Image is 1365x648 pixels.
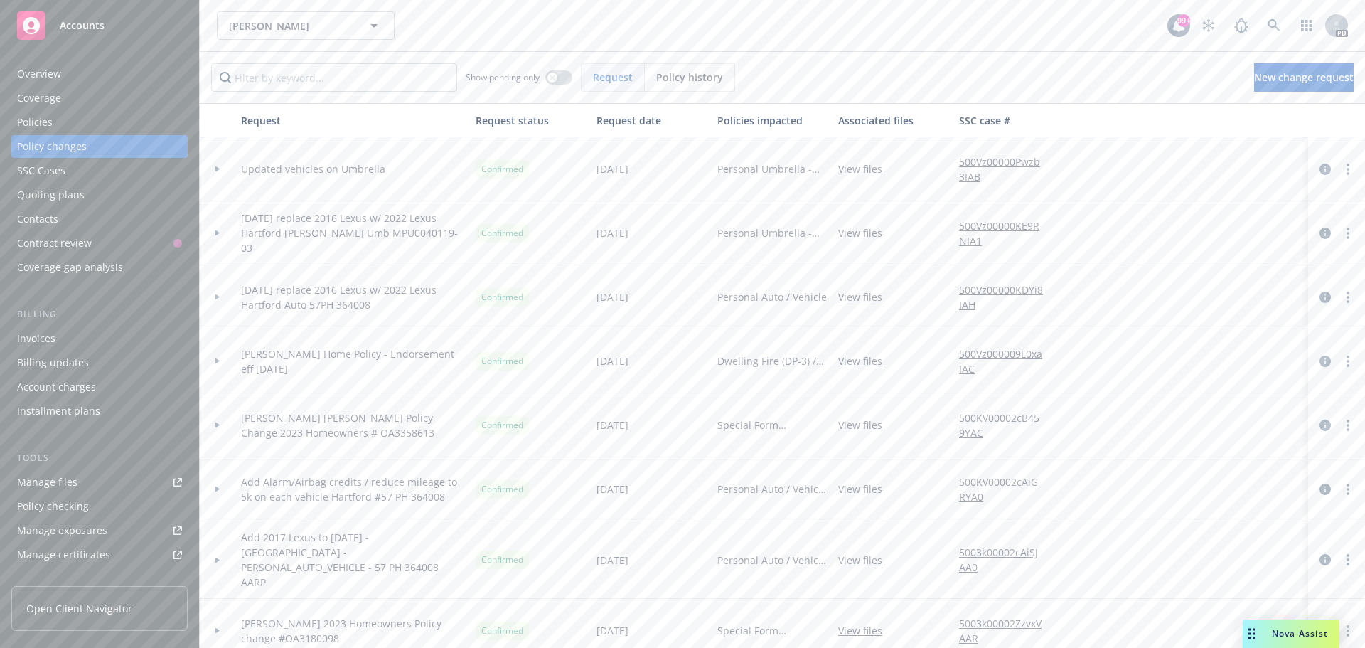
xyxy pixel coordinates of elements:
[1194,11,1223,40] a: Stop snowing
[241,161,385,176] span: Updated vehicles on Umbrella
[17,135,87,158] div: Policy changes
[1339,622,1356,639] a: more
[17,471,77,494] div: Manage files
[833,103,953,137] button: Associated files
[17,256,123,279] div: Coverage gap analysis
[241,282,464,312] span: [DATE] replace 2016 Lexus w/ 2022 Lexus Hartford Auto 57PH 364008
[466,71,540,83] span: Show pending only
[11,208,188,230] a: Contacts
[1317,289,1334,306] a: circleInformation
[11,327,188,350] a: Invoices
[11,232,188,255] a: Contract review
[229,18,352,33] span: [PERSON_NAME]
[838,225,894,240] a: View files
[596,113,706,128] div: Request date
[481,419,523,432] span: Confirmed
[1272,627,1328,639] span: Nova Assist
[17,111,53,134] div: Policies
[60,20,105,31] span: Accounts
[17,327,55,350] div: Invoices
[11,184,188,206] a: Quoting plans
[1227,11,1256,40] a: Report a Bug
[241,346,464,376] span: [PERSON_NAME] Home Policy - Endorsement eff [DATE]
[11,543,188,566] a: Manage certificates
[11,256,188,279] a: Coverage gap analysis
[241,113,464,128] div: Request
[17,232,92,255] div: Contract review
[11,519,188,542] a: Manage exposures
[1339,417,1356,434] a: more
[241,211,464,255] span: [DATE] replace 2016 Lexus w/ 2022 Lexus Hartford [PERSON_NAME] Umb MPU0040119-03
[1292,11,1321,40] a: Switch app
[200,329,235,393] div: Toggle Row Expanded
[17,159,65,182] div: SSC Cases
[593,70,633,85] span: Request
[17,568,84,590] div: Manage BORs
[11,159,188,182] a: SSC Cases
[11,400,188,423] a: Installment plans
[470,103,591,137] button: Request status
[1317,225,1334,242] a: circleInformation
[717,225,827,240] span: Personal Umbrella - $3MM Limit
[241,474,464,504] span: Add Alarm/Airbag credits / reduce mileage to 5k on each vehicle Hartford #57 PH 364008
[953,103,1060,137] button: SSC case #
[481,625,523,637] span: Confirmed
[1317,417,1334,434] a: circleInformation
[476,113,585,128] div: Request status
[838,553,894,568] a: View files
[217,11,395,40] button: [PERSON_NAME]
[1317,481,1334,498] a: circleInformation
[596,482,628,496] span: [DATE]
[241,410,464,440] span: [PERSON_NAME] [PERSON_NAME] Policy Change 2023 Homeowners # OA3358613
[1339,161,1356,178] a: more
[1254,63,1354,92] a: New change request
[481,227,523,240] span: Confirmed
[1339,225,1356,242] a: more
[596,161,628,176] span: [DATE]
[717,553,827,568] span: Personal Auto / Vehicle - [PERSON_NAME] & [PERSON_NAME]
[1260,11,1288,40] a: Search
[481,483,523,496] span: Confirmed
[838,354,894,368] a: View files
[717,623,827,638] span: Special Form Homeowners (HO-3) - [STREET_ADDRESS]
[959,154,1054,184] a: 500Vz00000Pwzb3IAB
[17,543,110,566] div: Manage certificates
[596,225,628,240] span: [DATE]
[1339,289,1356,306] a: more
[17,87,61,110] div: Coverage
[1254,70,1354,84] span: New change request
[591,103,712,137] button: Request date
[200,265,235,329] div: Toggle Row Expanded
[17,184,85,206] div: Quoting plans
[11,351,188,374] a: Billing updates
[200,521,235,599] div: Toggle Row Expanded
[838,161,894,176] a: View files
[959,218,1054,248] a: 500Vz00000KE9RNIA1
[838,482,894,496] a: View files
[11,87,188,110] a: Coverage
[11,63,188,85] a: Overview
[959,410,1054,440] a: 500KV00002cB459YAC
[1339,481,1356,498] a: more
[838,623,894,638] a: View files
[11,471,188,494] a: Manage files
[17,495,89,518] div: Policy checking
[200,393,235,457] div: Toggle Row Expanded
[717,161,827,176] span: Personal Umbrella - $3MM Limit
[717,113,827,128] div: Policies impacted
[235,103,470,137] button: Request
[241,616,464,646] span: [PERSON_NAME] 2023 Homeowners Policy change #OA3180098
[1317,161,1334,178] a: circleInformation
[481,553,523,566] span: Confirmed
[838,290,894,304] a: View files
[959,474,1054,504] a: 500KV00002cAiGRYA0
[11,451,188,465] div: Tools
[481,355,523,368] span: Confirmed
[1339,551,1356,568] a: more
[481,291,523,304] span: Confirmed
[11,111,188,134] a: Policies
[211,63,457,92] input: Filter by keyword...
[596,290,628,304] span: [DATE]
[717,290,827,304] span: Personal Auto / Vehicle
[596,418,628,432] span: [DATE]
